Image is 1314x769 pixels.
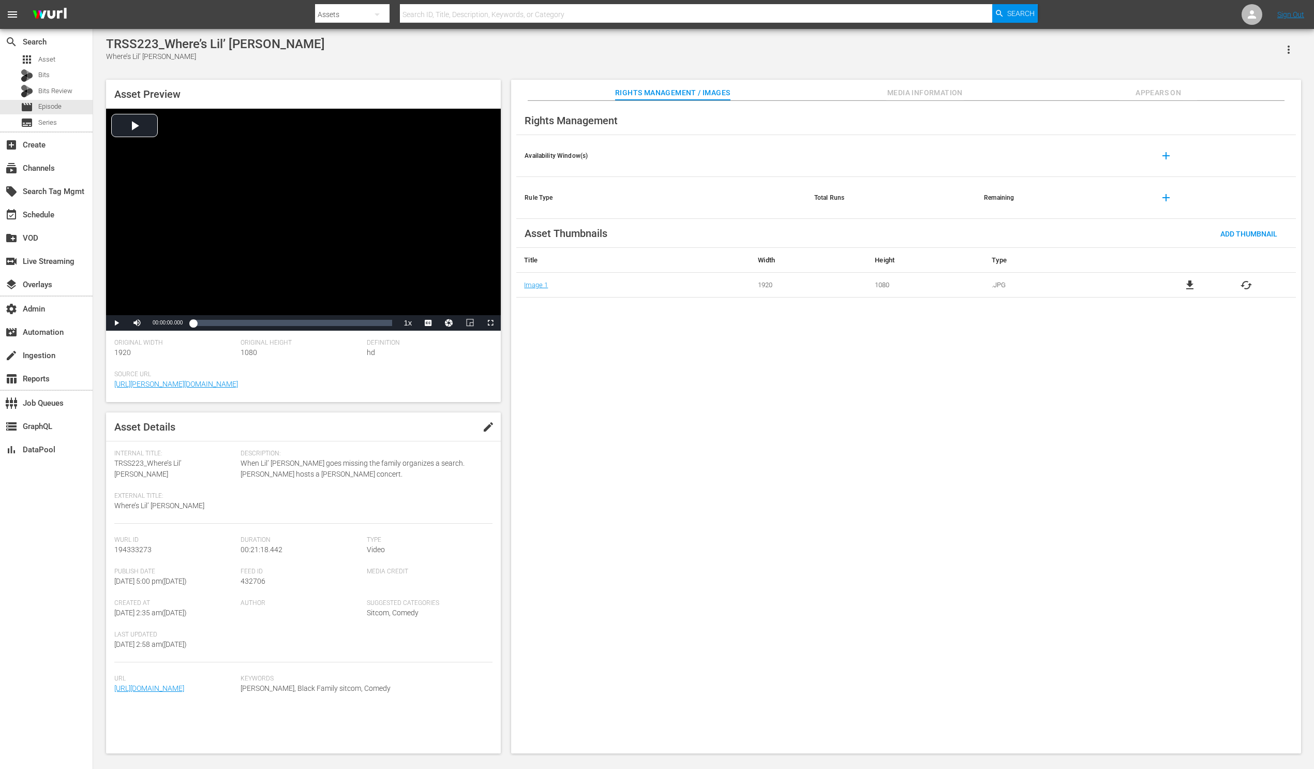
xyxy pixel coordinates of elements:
div: Where’s Lil’ [PERSON_NAME] [106,51,325,62]
span: [DATE] 2:58 am ( [DATE] ) [114,640,187,648]
span: Search [1007,4,1035,23]
button: edit [476,415,501,439]
span: GraphQL [5,420,18,433]
a: [URL][DOMAIN_NAME] [114,684,184,692]
th: Total Runs [806,177,976,219]
span: 00:21:18.442 [241,545,282,554]
span: Overlays [5,278,18,291]
span: 00:00:00.000 [153,320,183,326]
span: Where’s Lil’ [PERSON_NAME] [114,501,204,510]
span: Schedule [5,209,18,221]
span: add [1160,150,1172,162]
th: Availability Window(s) [516,135,805,177]
span: Rights Management / Images [615,86,730,99]
button: Jump To Time [439,315,459,331]
span: Suggested Categories [367,599,488,608]
th: Width [750,248,867,273]
a: file_download [1184,279,1196,291]
span: Job Queues [5,397,18,409]
span: 194333273 [114,545,152,554]
span: add [1160,191,1172,204]
span: Video [367,545,385,554]
span: Definition [367,339,488,347]
span: Description: [241,450,488,458]
span: Publish Date [114,568,235,576]
span: Bits Review [38,86,72,96]
span: Ingestion [5,349,18,362]
span: Original Width [114,339,235,347]
span: Media Credit [367,568,488,576]
span: [PERSON_NAME], Black Family sitcom, Comedy [241,683,488,694]
span: 1920 [114,348,131,357]
button: Add Thumbnail [1212,224,1286,243]
span: Created At [114,599,235,608]
button: Picture-in-Picture [459,315,480,331]
span: Add Thumbnail [1212,230,1286,238]
button: Playback Rate [397,315,418,331]
span: TRSS223_Where’s Lil’ [PERSON_NAME] [114,459,182,478]
img: ans4CAIJ8jUAAAAAAAAAAAAAAAAAAAAAAAAgQb4GAAAAAAAAAAAAAAAAAAAAAAAAJMjXAAAAAAAAAAAAAAAAAAAAAAAAgAT5G... [25,3,74,27]
div: TRSS223_Where’s Lil’ [PERSON_NAME] [106,37,325,51]
th: Title [516,248,750,273]
span: Live Streaming [5,255,18,268]
span: Original Height [241,339,362,347]
td: .JPG [984,273,1140,298]
span: Url [114,675,235,683]
button: cached [1240,279,1252,291]
span: Last Updated [114,631,235,639]
span: 1080 [241,348,257,357]
span: Asset [21,53,33,66]
span: edit [482,421,495,433]
td: 1080 [867,273,984,298]
span: Duration [241,536,362,544]
span: Type [367,536,488,544]
span: Internal Title: [114,450,235,458]
span: Create [5,139,18,151]
span: Bits [38,70,50,80]
span: Automation [5,326,18,338]
span: Appears On [1119,86,1197,99]
td: 1920 [750,273,867,298]
span: menu [6,8,19,21]
button: add [1154,185,1178,210]
button: Fullscreen [480,315,501,331]
a: Sign Out [1277,10,1304,19]
span: Asset Thumbnails [525,227,607,240]
div: Progress Bar [193,320,392,326]
span: Sitcom, Comedy [367,609,419,617]
span: [DATE] 2:35 am ( [DATE] ) [114,609,187,617]
button: Mute [127,315,147,331]
th: Height [867,248,984,273]
span: Series [21,116,33,129]
span: Search [5,36,18,48]
button: Search [992,4,1038,23]
th: Rule Type [516,177,805,219]
span: Admin [5,303,18,315]
th: Remaining [976,177,1145,219]
span: Feed ID [241,568,362,576]
span: Asset Preview [114,88,181,100]
span: Wurl Id [114,536,235,544]
div: Bits Review [21,85,33,97]
div: Video Player [106,109,501,331]
span: Reports [5,373,18,385]
span: Episode [38,101,62,112]
span: DataPool [5,443,18,456]
span: hd [367,348,375,357]
th: Type [984,248,1140,273]
span: Search Tag Mgmt [5,185,18,198]
span: When Lil’ [PERSON_NAME] goes missing the family organizes a search. [PERSON_NAME] hosts a [PERSON... [241,458,488,480]
span: External Title: [114,492,235,500]
span: Author [241,599,362,608]
button: add [1154,143,1178,168]
span: Source Url [114,371,487,379]
a: Image 1 [524,281,548,289]
span: Channels [5,162,18,174]
span: 432706 [241,577,265,585]
span: Asset Details [114,421,175,433]
div: Bits [21,69,33,82]
a: [URL][PERSON_NAME][DOMAIN_NAME] [114,380,238,388]
span: Episode [21,101,33,113]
